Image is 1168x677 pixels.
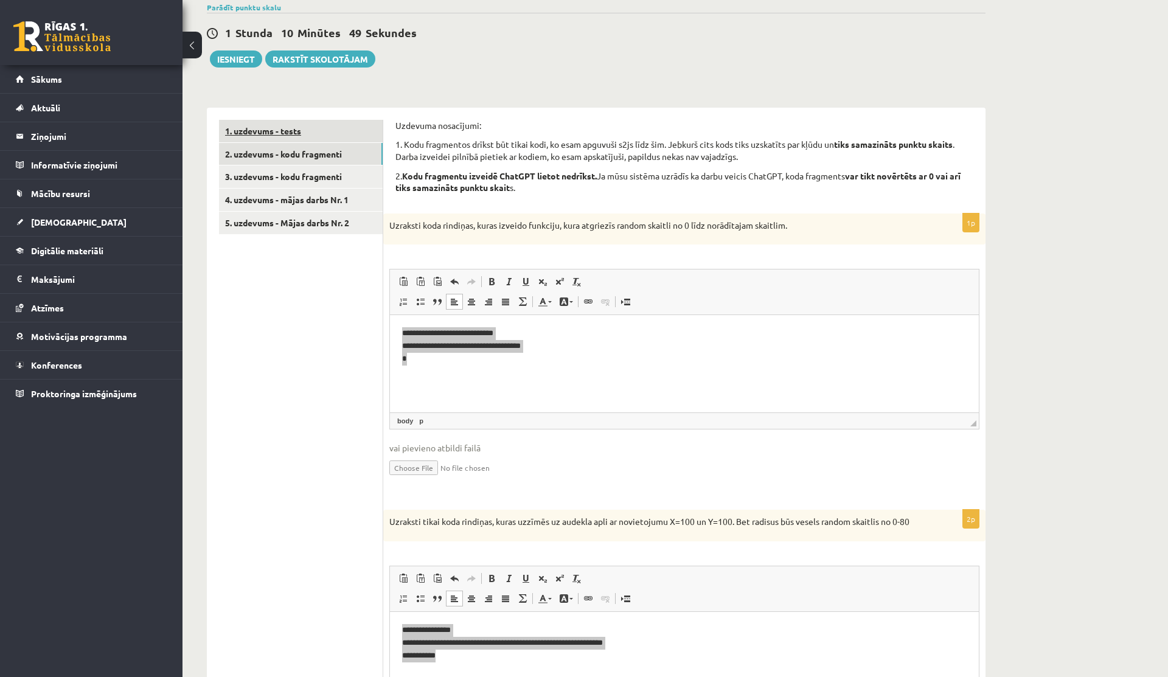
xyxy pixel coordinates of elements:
span: 1 [225,26,231,40]
strong: Kodu fragmentu izveidē ChatGPT lietot nedrīkst. [402,170,597,181]
a: Maksājumi [16,265,167,293]
a: Align Left [446,591,463,606]
legend: Ziņojumi [31,122,167,150]
a: Ziņojumi [16,122,167,150]
a: Redo (⌘+Y) [463,274,480,290]
span: Digitālie materiāli [31,245,103,256]
a: Centre [463,294,480,310]
a: p element [417,415,426,426]
a: Superscript [551,274,568,290]
a: Proktoringa izmēģinājums [16,380,167,408]
span: vai pievieno atbildi failā [389,442,979,454]
a: Paste (⌘+V) [395,571,412,586]
a: Redo (⌘+Y) [463,571,480,586]
a: [DEMOGRAPHIC_DATA] [16,208,167,236]
p: Uzraksti tikai koda rindiņas, kuras uzzīmēs uz audekla apli ar novietojumu X=100 un Y=100. Bet ra... [389,516,919,528]
strong: tiks samazināts punktu skaits [834,139,953,150]
span: Sekundes [366,26,417,40]
a: Unlink [597,294,614,310]
a: Sākums [16,65,167,93]
span: 10 [281,26,293,40]
a: body element [395,415,415,426]
a: Align Left [446,294,463,310]
a: Align Right [480,294,497,310]
a: Subscript [534,274,551,290]
a: Paste (⌘+V) [395,274,412,290]
p: 2p [962,509,979,529]
a: Superscript [551,571,568,586]
p: 1. Kodu fragmentos drīkst būt tikai kodi, ko esam apguvuši s2js līdz šim. Jebkurš cits kods tiks ... [395,139,973,162]
a: Link (⌘+K) [580,294,597,310]
p: Uzraksti koda rindiņas, kuras izveido funkciju, kura atgriezīs random skaitli no 0 līdz norādītaj... [389,220,919,232]
p: 1p [962,213,979,232]
span: [DEMOGRAPHIC_DATA] [31,217,127,227]
a: Paste as plain text (⌘+⇧+V) [412,571,429,586]
a: Justify [497,591,514,606]
a: 4. uzdevums - mājas darbs Nr. 1 [219,189,383,211]
a: Text Colour [534,591,555,606]
a: Italic (⌘+I) [500,274,517,290]
span: Aktuāli [31,102,60,113]
a: Konferences [16,351,167,379]
a: Undo (⌘+Z) [446,274,463,290]
a: Aktuāli [16,94,167,122]
span: Proktoringa izmēģinājums [31,388,137,399]
span: Motivācijas programma [31,331,127,342]
a: 3. uzdevums - kodu fragmenti [219,165,383,188]
a: Insert/Remove Numbered List [395,294,412,310]
span: Stunda [235,26,273,40]
p: 2. Ja mūsu sistēma uzrādīs ka darbu veicis ChatGPT, koda fragments s. [395,170,973,194]
a: Link (⌘+K) [580,591,597,606]
a: Paste as plain text (⌘+⇧+V) [412,274,429,290]
a: 2. uzdevums - kodu fragmenti [219,143,383,165]
a: Insert/Remove Bulleted List [412,294,429,310]
a: Background Colour [555,591,577,606]
a: Block Quote [429,294,446,310]
a: Informatīvie ziņojumi [16,151,167,179]
a: Rīgas 1. Tālmācības vidusskola [13,21,111,52]
strong: var tikt novērtēts ar 0 vai arī tiks samazināts punktu skait [395,170,961,193]
a: Math [514,591,531,606]
a: Math [514,294,531,310]
span: Sākums [31,74,62,85]
span: Minūtes [297,26,341,40]
a: Underline (⌘+U) [517,571,534,586]
a: 5. uzdevums - Mājas darbs Nr. 2 [219,212,383,234]
a: Insert Page Break for Printing [617,591,634,606]
a: Unlink [597,591,614,606]
a: Insert/Remove Numbered List [395,591,412,606]
a: Italic (⌘+I) [500,571,517,586]
a: Insert Page Break for Printing [617,294,634,310]
a: Undo (⌘+Z) [446,571,463,586]
a: Paste from Word [429,571,446,586]
a: Parādīt punktu skalu [207,2,281,12]
a: Justify [497,294,514,310]
iframe: Rich Text Editor, wiswyg-editor-user-answer-47433818048000 [390,315,979,412]
a: Bold (⌘+B) [483,274,500,290]
a: Text Colour [534,294,555,310]
a: Centre [463,591,480,606]
a: Remove Format [568,274,585,290]
a: Mācību resursi [16,179,167,207]
a: Paste from Word [429,274,446,290]
a: Block Quote [429,591,446,606]
p: Uzdevuma nosacījumi: [395,120,973,132]
legend: Maksājumi [31,265,167,293]
a: Digitālie materiāli [16,237,167,265]
span: Drag to resize [970,420,976,426]
a: Atzīmes [16,294,167,322]
span: Konferences [31,359,82,370]
a: Motivācijas programma [16,322,167,350]
a: Rakstīt skolotājam [265,50,375,68]
legend: Informatīvie ziņojumi [31,151,167,179]
span: Atzīmes [31,302,64,313]
button: Iesniegt [210,50,262,68]
a: Bold (⌘+B) [483,571,500,586]
a: Remove Format [568,571,585,586]
a: Background Colour [555,294,577,310]
a: Insert/Remove Bulleted List [412,591,429,606]
span: 49 [349,26,361,40]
